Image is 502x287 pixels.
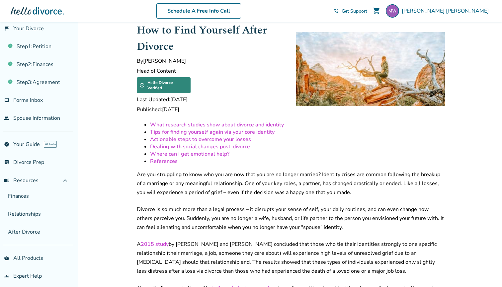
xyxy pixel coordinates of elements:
h1: How to Find Yourself After Divorce [137,22,286,55]
span: [PERSON_NAME] [PERSON_NAME] [402,7,491,15]
span: AI beta [44,141,57,148]
span: groups [4,273,9,279]
span: menu_book [4,178,9,183]
span: By [PERSON_NAME] [137,57,286,65]
span: Head of Content [137,67,286,75]
a: What research studies show about divorce and identity [150,121,284,128]
span: Forms Inbox [13,97,43,104]
span: Get Support [342,8,367,14]
img: marywigginton@mac.com [386,4,399,18]
p: Divorce is so much more than a legal process – it disrupts your sense of self, your daily routine... [137,205,445,232]
p: Are you struggling to know who you are now that you are no longer married? Identity crises are co... [137,170,445,197]
span: flag_2 [4,26,9,31]
a: phone_in_talkGet Support [334,8,367,14]
iframe: Chat Widget [469,255,502,287]
span: Last Updated: [DATE] [137,96,286,103]
a: Where can I get emotional help? [150,150,229,158]
span: shopping_basket [4,255,9,261]
span: shopping_cart [373,7,380,15]
a: Tips for finding yourself again via your core identity [150,128,275,136]
a: Dealing with social changes post-divorce [150,143,250,150]
a: Schedule A Free Info Call [156,3,241,19]
a: References [150,158,178,165]
span: phone_in_talk [334,8,339,14]
div: Hello Divorce Verified [137,77,191,93]
img: Woman hiking in a canyon looking at the sunset [296,32,445,106]
span: people [4,115,9,121]
a: 2015 study [141,241,169,248]
span: expand_less [61,177,69,184]
a: Actionable steps to overcome your losses [150,136,251,143]
span: inbox [4,98,9,103]
span: explore [4,142,9,147]
span: Published: [DATE] [137,106,286,113]
p: A by [PERSON_NAME] and [PERSON_NAME] concluded that those who tie their identities strongly to on... [137,240,445,276]
span: list_alt_check [4,160,9,165]
span: Resources [4,177,39,184]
